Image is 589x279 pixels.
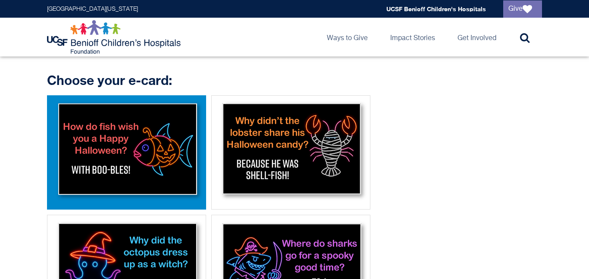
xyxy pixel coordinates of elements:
img: Logo for UCSF Benioff Children's Hospitals Foundation [47,20,183,54]
div: Fish [47,95,206,210]
img: Lobster [214,98,367,204]
a: UCSF Benioff Children's Hospitals [386,5,486,13]
a: Ways to Give [320,18,375,56]
div: Lobster [211,95,370,210]
a: Give [503,0,542,18]
strong: Choose your e-card: [47,72,172,88]
a: Impact Stories [383,18,442,56]
a: [GEOGRAPHIC_DATA][US_STATE] [47,6,138,12]
a: Get Involved [451,18,503,56]
img: Fish [50,98,203,204]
